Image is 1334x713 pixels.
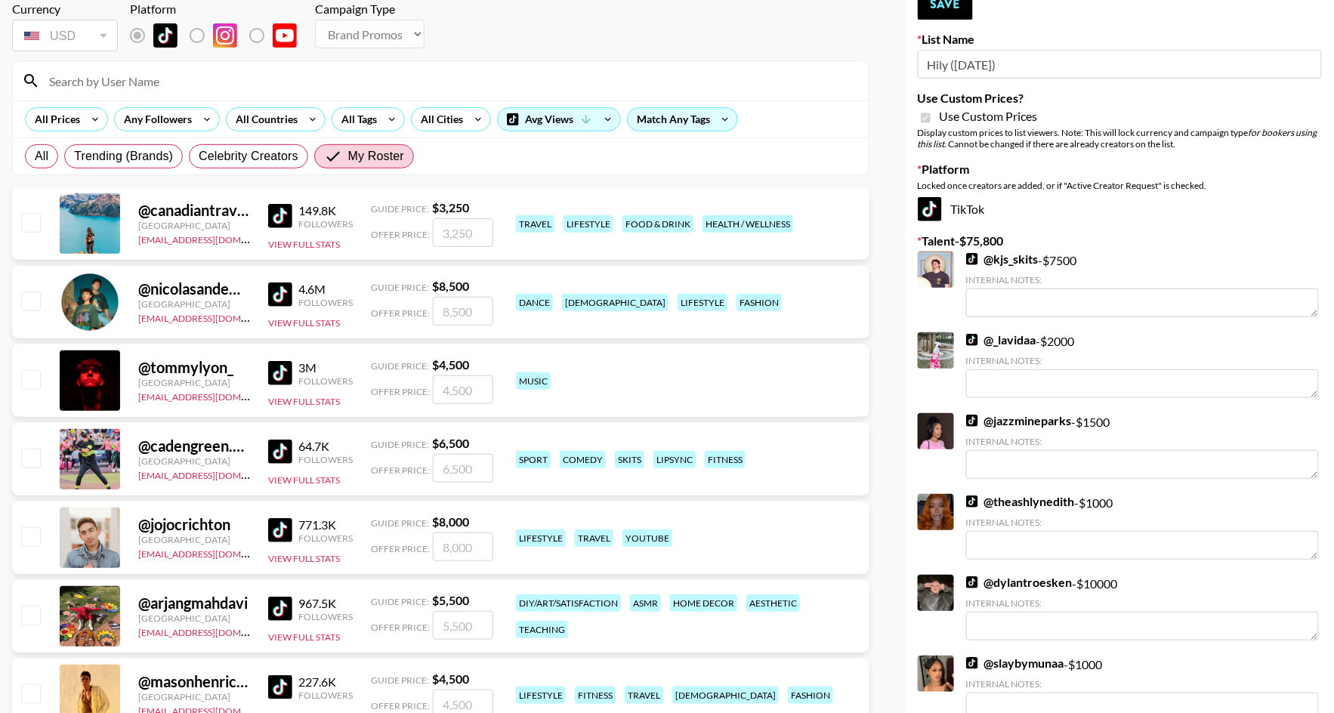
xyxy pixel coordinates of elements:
[12,2,118,17] div: Currency
[268,361,292,385] img: TikTok
[966,495,978,508] img: TikTok
[130,2,309,17] div: Platform
[966,355,1319,366] div: Internal Notes:
[615,451,644,468] div: skits
[966,332,1036,347] a: @_lavidaa
[516,621,568,638] div: teaching
[371,674,429,686] span: Guide Price:
[298,360,353,375] div: 3M
[138,201,250,220] div: @ canadiantravelgal
[371,386,430,397] span: Offer Price:
[918,197,1322,221] div: TikTok
[268,518,292,542] img: TikTok
[966,494,1075,509] a: @theashlynedith
[433,611,493,640] input: 5,500
[918,32,1322,47] label: List Name
[966,576,978,588] img: TikTok
[966,575,1073,590] a: @dylantroesken
[371,203,429,215] span: Guide Price:
[130,20,309,51] div: List locked to TikTok.
[516,215,554,233] div: travel
[35,147,48,165] span: All
[498,108,620,131] div: Avg Views
[371,517,429,529] span: Guide Price:
[371,439,429,450] span: Guide Price:
[371,229,430,240] span: Offer Price:
[298,282,353,297] div: 4.6M
[153,23,178,48] img: TikTok
[138,220,250,231] div: [GEOGRAPHIC_DATA]
[966,575,1319,640] div: - $ 10000
[268,396,340,407] button: View Full Stats
[432,671,469,686] strong: $ 4,500
[966,413,1072,428] a: @jazzmineparks
[966,517,1319,528] div: Internal Notes:
[268,675,292,699] img: TikTok
[273,23,297,48] img: YouTube
[918,197,942,221] img: TikTok
[138,358,250,377] div: @ tommylyon_
[298,611,353,622] div: Followers
[227,108,301,131] div: All Countries
[966,252,1039,267] a: @kjs_skits
[268,474,340,486] button: View Full Stats
[371,543,430,554] span: Offer Price:
[736,294,782,311] div: fashion
[516,687,566,704] div: lifestyle
[433,532,493,561] input: 8,000
[966,494,1319,560] div: - $ 1000
[74,147,173,165] span: Trending (Brands)
[516,529,566,547] div: lifestyle
[298,690,353,701] div: Followers
[138,624,290,638] a: [EMAIL_ADDRESS][DOMAIN_NAME]
[670,594,737,612] div: home decor
[412,108,466,131] div: All Cities
[268,317,340,329] button: View Full Stats
[966,678,1319,690] div: Internal Notes:
[918,127,1317,150] em: for bookers using this list
[703,215,793,233] div: health / wellness
[371,465,430,476] span: Offer Price:
[298,203,353,218] div: 149.8K
[705,451,746,468] div: fitness
[138,279,250,298] div: @ nicolasandemiliano
[213,23,237,48] img: Instagram
[298,218,353,230] div: Followers
[672,687,779,704] div: [DEMOGRAPHIC_DATA]
[918,233,1322,248] label: Talent - $ 75,800
[625,687,663,704] div: travel
[298,596,353,611] div: 967.5K
[433,454,493,483] input: 6,500
[138,672,250,691] div: @ masonhenrichh
[966,597,1319,609] div: Internal Notes:
[268,239,340,250] button: View Full Stats
[371,700,430,711] span: Offer Price:
[653,451,696,468] div: lipsync
[138,437,250,455] div: @ cadengreen.12
[516,294,553,311] div: dance
[371,622,430,633] span: Offer Price:
[371,360,429,372] span: Guide Price:
[630,594,661,612] div: asmr
[560,451,606,468] div: comedy
[432,357,469,372] strong: $ 4,500
[268,282,292,307] img: TikTok
[516,451,551,468] div: sport
[966,436,1319,447] div: Internal Notes:
[966,656,1064,671] a: @slaybymunaa
[298,297,353,308] div: Followers
[432,436,469,450] strong: $ 6,500
[15,23,115,49] div: USD
[138,310,290,324] a: [EMAIL_ADDRESS][DOMAIN_NAME]
[115,108,195,131] div: Any Followers
[432,279,469,293] strong: $ 8,500
[138,613,250,624] div: [GEOGRAPHIC_DATA]
[433,297,493,326] input: 8,500
[199,147,298,165] span: Celebrity Creators
[268,440,292,464] img: TikTok
[575,687,616,704] div: fitness
[918,91,1322,106] label: Use Custom Prices?
[268,204,292,228] img: TikTok
[348,147,404,165] span: My Roster
[268,597,292,621] img: TikTok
